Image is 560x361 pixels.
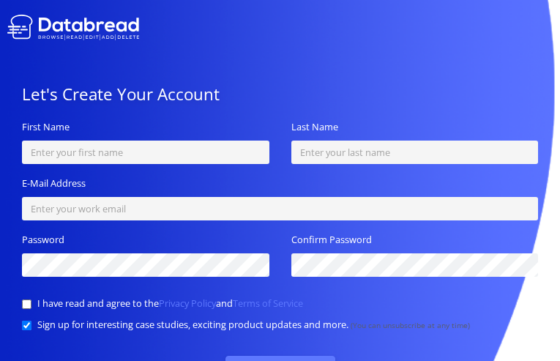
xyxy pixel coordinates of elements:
[37,317,348,332] label: Sign up for interesting case studies, exciting product updates and more.
[159,297,216,310] a: Privacy Policy
[22,84,538,105] div: Let's Create Your Account
[291,119,338,134] label: Last Name
[291,141,539,164] input: Enter your last name
[22,197,538,220] input: Enter your work email
[37,296,303,310] label: I have read and agree to the and
[22,232,64,247] label: Password
[7,15,139,40] img: logo-white.svg
[22,141,269,164] input: Enter your first name
[22,119,70,134] label: First Name
[233,297,303,310] a: Terms of Service
[291,232,372,247] label: Confirm Password
[351,320,470,330] small: (You can unsubscribe at any time)
[22,176,86,190] label: E-Mail Address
